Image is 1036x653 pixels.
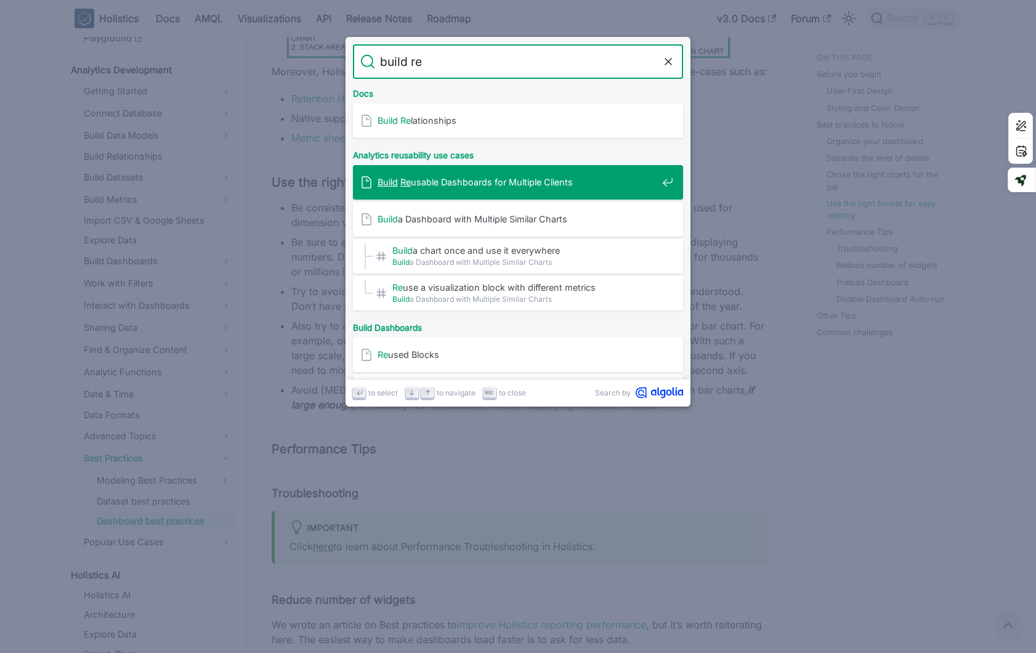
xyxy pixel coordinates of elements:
[392,245,657,256] span: a chart once and use it everywhere​
[400,177,411,187] mark: Re
[350,313,686,338] div: Build Dashboards
[595,387,631,399] span: Search by
[378,177,398,187] mark: Build
[378,349,388,360] mark: Re
[392,282,403,293] mark: Re
[350,140,686,165] div: Analytics reusability use cases
[392,258,410,267] mark: Build
[378,115,398,126] mark: Build
[392,294,410,304] mark: Build
[437,387,476,399] span: to navigate
[353,103,683,138] a: Build Relationships
[353,202,683,237] a: Builda Dashboard with Multiple Similar Charts
[353,239,683,274] a: Builda chart once and use it everywhere​Builda Dashboard with Multiple Similar Charts
[392,282,657,293] span: use a visualization block with different metrics​
[595,387,683,399] a: Search byAlgolia
[368,387,398,399] span: to select
[353,375,683,409] a: Reused blocks​Reused Blocks
[378,213,657,225] span: a Dashboard with Multiple Similar Charts
[378,176,657,188] span: usable Dashboards for Multiple Clients
[353,276,683,310] a: Reuse a visualization block with different metrics​Builda Dashboard with Multiple Similar Charts
[353,165,683,200] a: Build Reusable Dashboards for Multiple Clients
[353,338,683,372] a: Reused Blocks
[499,387,526,399] span: to close
[423,388,432,397] svg: Arrow up
[392,245,413,256] mark: Build
[392,293,657,305] span: a Dashboard with Multiple Similar Charts
[378,115,657,126] span: lationships
[378,349,657,360] span: used Blocks
[355,388,364,397] svg: Enter key
[485,388,494,397] svg: Escape key
[407,388,416,397] svg: Arrow down
[400,115,411,126] mark: Re
[350,79,686,103] div: Docs
[392,256,657,268] span: a Dashboard with Multiple Similar Charts
[636,387,683,399] svg: Algolia
[661,54,676,69] button: Clear the query
[375,44,661,79] input: Search docs
[378,214,398,224] mark: Build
